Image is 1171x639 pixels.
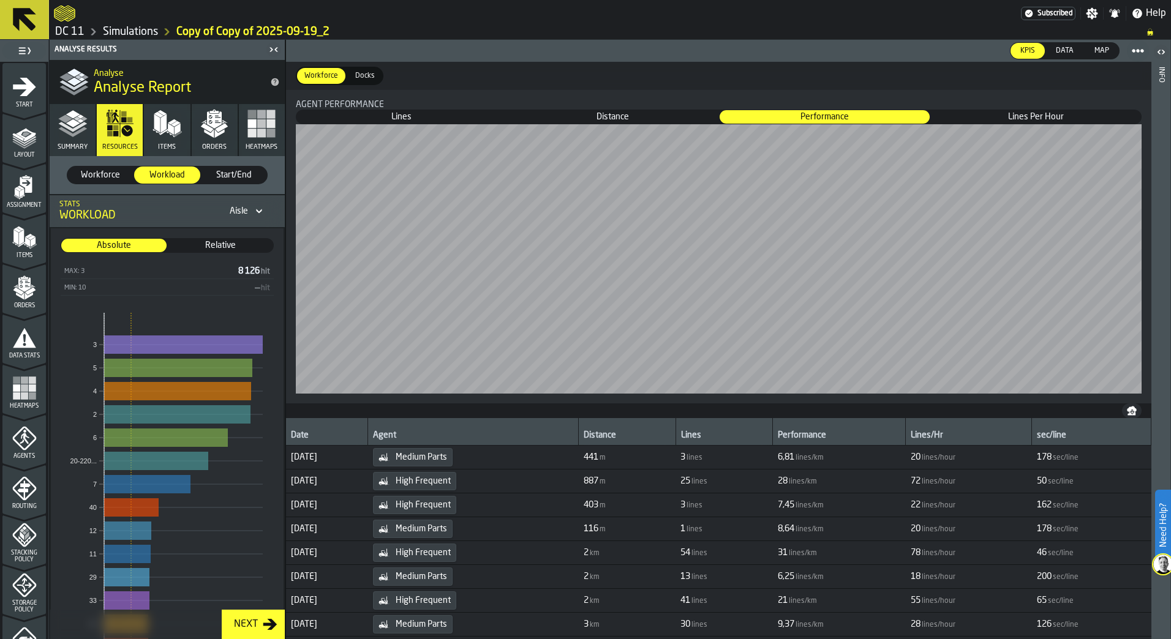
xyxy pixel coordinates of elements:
[1126,6,1171,21] label: button-toggle-Help
[680,500,704,510] span: FormattedValue
[600,454,606,462] span: m
[778,619,794,629] span: 9,37
[1045,42,1084,59] label: button-switch-multi-Data
[291,572,363,581] span: [DATE]
[347,67,383,85] label: button-switch-multi-Docks
[680,452,685,462] span: 3
[922,454,955,462] span: lines/hour
[1021,7,1075,20] a: link-to-/wh/i/2e91095d-d0fa-471d-87cf-b9f7f81665fc/settings/billing
[680,548,709,558] span: FormattedValue
[2,113,46,162] li: menu Layout
[201,166,268,184] label: button-switch-multi-Start/End
[2,214,46,263] li: menu Items
[2,465,46,514] li: menu Routing
[1011,43,1045,59] div: thumb
[59,200,205,209] div: Stats
[2,515,46,564] li: menu Stacking Policy
[1053,621,1079,629] span: sec/line
[911,452,957,462] span: FormattedValue
[778,524,825,534] span: FormattedValue
[778,619,825,629] span: FormattedValue
[299,70,343,81] span: Workforce
[778,548,788,558] span: 31
[680,619,690,629] span: 30
[350,70,380,81] span: Docks
[720,111,929,123] span: Performance
[584,619,589,629] span: 3
[63,267,233,275] div: Max: 3
[139,169,195,181] span: Workload
[1037,476,1047,486] span: 50
[1046,43,1083,59] div: thumb
[291,476,363,486] span: [DATE]
[103,25,158,39] a: link-to-/wh/i/2e91095d-d0fa-471d-87cf-b9f7f81665fc
[680,476,690,486] span: 25
[291,500,363,510] span: [DATE]
[590,597,600,605] span: km
[922,573,955,581] span: lines/hour
[89,574,97,581] text: 29
[911,572,921,581] span: 18
[911,524,921,534] span: 20
[2,163,46,212] li: menu Assignment
[778,572,825,581] span: FormattedValue
[590,621,600,629] span: km
[680,500,685,510] span: 3
[584,452,598,462] span: 441
[680,619,709,629] span: FormattedValue
[1037,9,1072,18] span: Subscribed
[584,500,598,510] span: 403
[373,544,456,562] div: High Frequent
[687,454,702,462] span: lines
[291,548,363,558] span: [DATE]
[911,500,921,510] span: 22
[176,25,329,39] a: link-to-/wh/i/2e91095d-d0fa-471d-87cf-b9f7f81665fc/simulations/6e0eccbf-afec-48a6-82e4-2c3363b11e37
[778,596,818,605] span: FormattedValue
[1037,619,1080,629] span: FormattedValue
[584,548,601,558] span: FormattedValue
[691,549,707,558] span: lines
[584,524,607,534] span: FormattedValue
[50,60,285,104] div: title-Analyse Report
[932,111,1140,123] span: Lines Per Hour
[720,110,930,124] div: thumb
[1053,454,1079,462] span: sec/line
[680,476,709,486] span: FormattedValue
[206,169,262,181] span: Start/End
[59,209,205,222] div: Workload
[296,100,1142,110] div: Title
[230,206,248,216] div: DropdownMenuValue-[object Object]
[584,500,607,510] span: FormattedValue
[2,42,46,59] label: button-toggle-Toggle Full Menu
[246,143,277,151] span: Heatmaps
[1037,619,1052,629] span: 126
[1153,42,1170,64] label: button-toggle-Open
[67,166,134,184] label: button-switch-multi-Workforce
[167,238,274,253] label: button-switch-multi-Relative
[61,279,274,296] div: StatList-item-Min: 10
[922,549,955,558] span: lines/hour
[2,152,46,159] span: Layout
[158,143,176,151] span: Items
[93,434,97,441] text: 6
[796,621,824,629] span: lines/km
[297,111,506,123] span: Lines
[584,430,670,443] div: Distance
[1053,525,1079,534] span: sec/line
[1037,572,1052,581] span: 200
[1104,7,1126,20] label: button-toggle-Notifications
[1157,64,1165,636] div: Info
[687,501,702,510] span: lines
[1037,572,1080,581] span: FormattedValue
[291,524,363,534] span: [DATE]
[922,477,955,486] span: lines/hour
[600,501,606,510] span: m
[911,619,921,629] span: 28
[1037,596,1075,605] span: FormattedValue
[2,302,46,309] span: Orders
[1037,476,1075,486] span: FormattedValue
[2,314,46,363] li: menu Data Stats
[911,524,957,534] span: FormattedValue
[930,110,1142,124] label: button-switch-multi-Lines Per Hour
[2,453,46,460] span: Agents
